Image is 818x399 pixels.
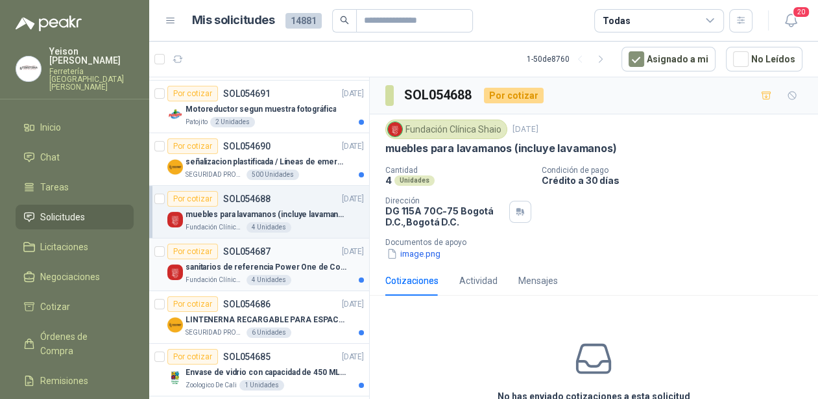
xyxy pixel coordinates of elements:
[342,351,364,363] p: [DATE]
[49,68,134,91] p: Ferretería [GEOGRAPHIC_DATA][PERSON_NAME]
[385,238,813,247] p: Documentos de apoyo
[149,186,369,238] a: Por cotizarSOL054688[DATE] Company Logomuebles para lavamanos (incluye lavamanos)Fundación Clínic...
[186,261,347,274] p: sanitarios de referencia Power One de Corona
[16,294,134,319] a: Cotizar
[167,264,183,280] img: Company Logo
[40,180,69,194] span: Tareas
[385,274,439,288] div: Cotizaciones
[385,142,616,155] p: muebles para lavamanos (incluye lavamanos)
[223,142,271,151] p: SOL054690
[542,166,813,175] p: Condición de pago
[16,16,82,31] img: Logo peakr
[247,222,291,233] div: 4 Unidades
[149,291,369,344] a: Por cotizarSOL054686[DATE] Company LogoLINTENERNA RECARGABLE PARA ESPACIOS ABIERTOS 100-120MTSSEG...
[186,314,347,326] p: LINTENERNA RECARGABLE PARA ESPACIOS ABIERTOS 100-120MTS
[385,175,392,186] p: 4
[342,88,364,100] p: [DATE]
[385,247,442,261] button: image.png
[16,57,41,81] img: Company Logo
[542,175,813,186] p: Crédito a 30 días
[186,209,347,221] p: muebles para lavamanos (incluye lavamanos)
[167,138,218,154] div: Por cotizar
[394,175,435,186] div: Unidades
[726,47,802,71] button: No Leídos
[40,120,61,135] span: Inicio
[340,16,349,25] span: search
[459,274,498,288] div: Actividad
[342,246,364,258] p: [DATE]
[223,89,271,98] p: SOL054691
[40,240,88,254] span: Licitaciones
[186,367,347,379] p: Envase de vidrio con capacidad de 450 ML – 9X8X8 CM Caja x 12 unidades
[621,47,716,71] button: Asignado a mi
[16,175,134,199] a: Tareas
[40,270,100,284] span: Negociaciones
[342,193,364,205] p: [DATE]
[167,212,183,227] img: Company Logo
[167,86,218,101] div: Por cotizar
[512,123,538,136] p: [DATE]
[603,14,630,28] div: Todas
[40,300,70,314] span: Cotizar
[149,344,369,396] a: Por cotizarSOL054685[DATE] Company LogoEnvase de vidrio con capacidad de 450 ML – 9X8X8 CM Caja x...
[186,328,244,338] p: SEGURIDAD PROVISER LTDA
[779,9,802,32] button: 20
[49,47,134,65] p: Yeison [PERSON_NAME]
[167,244,218,259] div: Por cotizar
[342,140,364,153] p: [DATE]
[16,264,134,289] a: Negociaciones
[518,274,558,288] div: Mensajes
[192,11,275,30] h1: Mis solicitudes
[285,13,322,29] span: 14881
[186,103,336,116] p: Motoreductor segun muestra fotográfica
[167,296,218,312] div: Por cotizar
[167,317,183,333] img: Company Logo
[40,150,60,164] span: Chat
[149,238,369,291] a: Por cotizarSOL054687[DATE] Company Logosanitarios de referencia Power One de CoronaFundación Clín...
[239,380,284,391] div: 1 Unidades
[484,88,544,103] div: Por cotizar
[149,133,369,186] a: Por cotizarSOL054690[DATE] Company Logoseñalizacion plastificada / Líneas de emergenciaSEGURIDAD ...
[385,166,531,175] p: Cantidad
[186,275,244,285] p: Fundación Clínica Shaio
[16,115,134,140] a: Inicio
[186,117,208,127] p: Patojito
[385,205,504,227] p: DG 115A 70C-75 Bogotá D.C. , Bogotá D.C.
[792,6,810,18] span: 20
[40,329,121,358] span: Órdenes de Compra
[16,324,134,363] a: Órdenes de Compra
[223,247,271,256] p: SOL054687
[167,159,183,175] img: Company Logo
[223,352,271,361] p: SOL054685
[167,191,218,207] div: Por cotizar
[186,380,237,391] p: Zoologico De Cali
[40,210,85,224] span: Solicitudes
[16,368,134,393] a: Remisiones
[223,300,271,309] p: SOL054686
[16,235,134,259] a: Licitaciones
[385,120,507,139] div: Fundación Clínica Shaio
[16,205,134,229] a: Solicitudes
[210,117,255,127] div: 2 Unidades
[40,374,88,388] span: Remisiones
[342,298,364,311] p: [DATE]
[167,370,183,385] img: Company Logo
[186,222,244,233] p: Fundación Clínica Shaio
[186,156,347,168] p: señalizacion plastificada / Líneas de emergencia
[404,85,474,105] h3: SOL054688
[223,194,271,203] p: SOL054688
[167,107,183,122] img: Company Logo
[385,196,504,205] p: Dirección
[247,328,291,338] div: 6 Unidades
[16,145,134,170] a: Chat
[527,49,611,70] div: 1 - 50 de 8760
[167,349,218,365] div: Por cotizar
[186,170,244,180] p: SEGURIDAD PROVISER LTDA
[247,170,299,180] div: 500 Unidades
[247,275,291,285] div: 4 Unidades
[149,81,369,133] a: Por cotizarSOL054691[DATE] Company LogoMotoreductor segun muestra fotográficaPatojito2 Unidades
[388,122,402,136] img: Company Logo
